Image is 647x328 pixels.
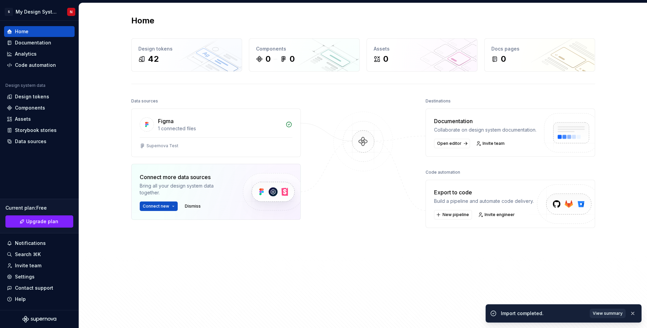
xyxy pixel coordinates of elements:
[4,260,75,271] a: Invite team
[158,117,174,125] div: Figma
[15,273,35,280] div: Settings
[15,104,45,111] div: Components
[434,188,534,196] div: Export to code
[437,141,462,146] span: Open editor
[138,45,235,52] div: Design tokens
[4,26,75,37] a: Home
[15,28,28,35] div: Home
[16,8,59,15] div: My Design System
[374,45,470,52] div: Assets
[4,91,75,102] a: Design tokens
[4,283,75,293] button: Contact support
[148,54,159,64] div: 42
[4,37,75,48] a: Documentation
[256,45,353,52] div: Components
[26,218,58,225] span: Upgrade plan
[367,38,477,72] a: Assets0
[501,54,506,64] div: 0
[140,173,231,181] div: Connect more data sources
[140,201,178,211] button: Connect new
[4,125,75,136] a: Storybook stories
[483,141,505,146] span: Invite team
[476,210,518,219] a: Invite engineer
[131,96,158,106] div: Data sources
[5,205,73,211] div: Current plan : Free
[15,285,53,291] div: Contact support
[185,204,201,209] span: Dismiss
[143,204,169,209] span: Connect new
[501,310,586,317] div: Import completed.
[4,294,75,305] button: Help
[4,114,75,124] a: Assets
[4,136,75,147] a: Data sources
[15,138,46,145] div: Data sources
[70,9,73,15] div: N
[4,238,75,249] button: Notifications
[131,38,242,72] a: Design tokens42
[434,198,534,205] div: Build a pipeline and automate code delivery.
[15,262,41,269] div: Invite team
[15,62,56,69] div: Code automation
[15,251,41,258] div: Search ⌘K
[434,117,536,125] div: Documentation
[249,38,360,72] a: Components00
[1,4,77,19] button: SMy Design SystemN
[4,271,75,282] a: Settings
[15,296,26,303] div: Help
[15,93,49,100] div: Design tokens
[15,240,46,247] div: Notifications
[22,316,56,323] svg: Supernova Logo
[15,127,57,134] div: Storybook stories
[5,8,13,16] div: S
[182,201,204,211] button: Dismiss
[290,54,295,64] div: 0
[140,182,231,196] div: Bring all your design system data together.
[266,54,271,64] div: 0
[4,249,75,260] button: Search ⌘K
[383,54,388,64] div: 0
[15,39,51,46] div: Documentation
[15,51,37,57] div: Analytics
[4,60,75,71] a: Code automation
[5,83,45,88] div: Design system data
[485,212,515,217] span: Invite engineer
[146,143,178,149] div: Supernova Test
[434,127,536,133] div: Collaborate on design system documentation.
[491,45,588,52] div: Docs pages
[426,96,451,106] div: Destinations
[484,38,595,72] a: Docs pages0
[590,309,626,318] button: View summary
[15,116,31,122] div: Assets
[131,15,154,26] h2: Home
[4,102,75,113] a: Components
[434,139,470,148] a: Open editor
[131,109,301,157] a: Figma1 connected filesSupernova Test
[474,139,508,148] a: Invite team
[4,49,75,59] a: Analytics
[5,215,73,228] a: Upgrade plan
[426,168,460,177] div: Code automation
[593,311,623,316] span: View summary
[443,212,469,217] span: New pipeline
[158,125,281,132] div: 1 connected files
[434,210,472,219] button: New pipeline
